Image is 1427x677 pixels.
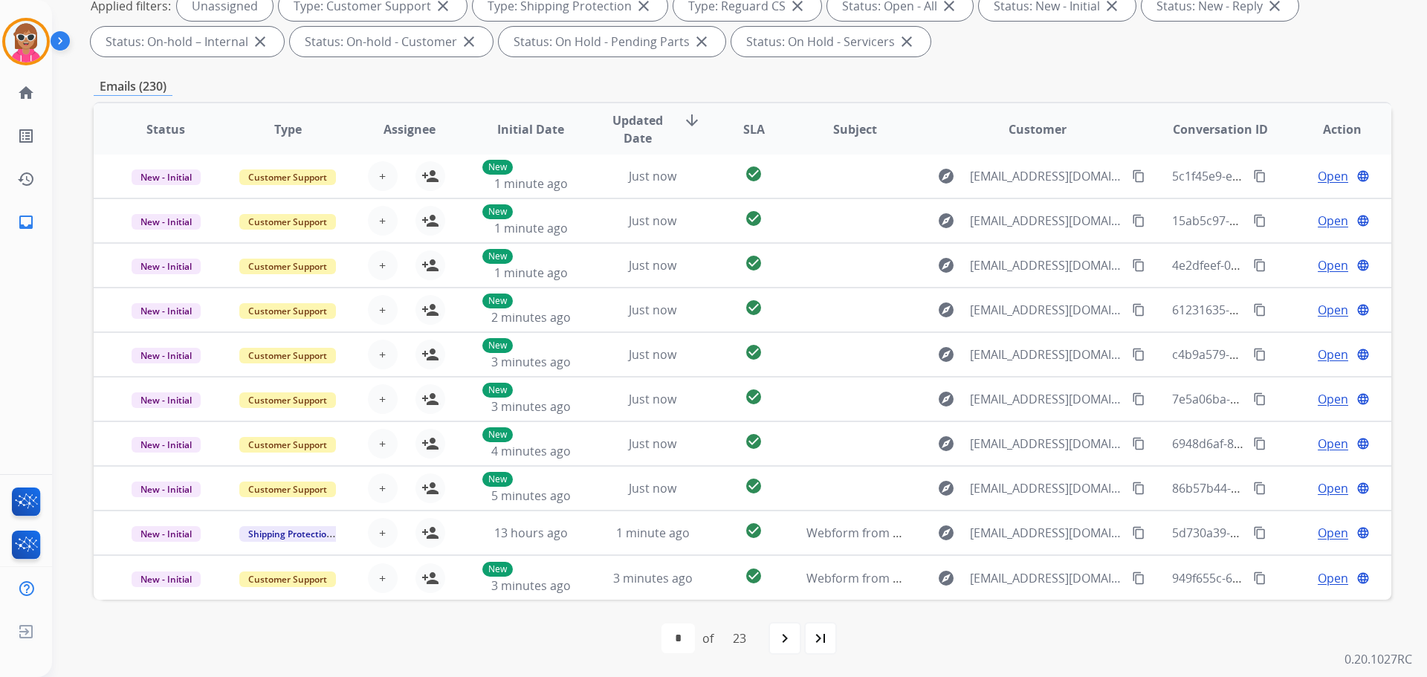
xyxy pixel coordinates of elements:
div: of [702,629,713,647]
mat-icon: language [1356,259,1370,272]
span: [EMAIL_ADDRESS][DOMAIN_NAME] [970,390,1123,408]
mat-icon: content_copy [1253,437,1266,450]
span: Open [1318,390,1348,408]
span: Customer Support [239,169,336,185]
mat-icon: list_alt [17,127,35,145]
mat-icon: content_copy [1253,526,1266,540]
span: Conversation ID [1173,120,1268,138]
span: 5 minutes ago [491,487,571,504]
mat-icon: explore [937,390,955,408]
mat-icon: content_copy [1132,259,1145,272]
span: 13 hours ago [494,525,568,541]
span: 6948d6af-8b3d-4778-a7b4-8ecf73c3a5da [1172,435,1397,452]
mat-icon: language [1356,526,1370,540]
p: New [482,472,513,487]
span: 7e5a06ba-a493-4b20-9f90-8dc116cf8959 [1172,391,1396,407]
mat-icon: check_circle [745,433,763,450]
mat-icon: content_copy [1253,169,1266,183]
span: Customer Support [239,571,336,587]
span: Customer Support [239,303,336,319]
mat-icon: language [1356,214,1370,227]
span: New - Initial [132,526,201,542]
span: [EMAIL_ADDRESS][DOMAIN_NAME] [970,435,1123,453]
mat-icon: explore [937,212,955,230]
span: 1 minute ago [494,265,568,281]
mat-icon: check_circle [745,343,763,361]
span: + [379,435,386,453]
span: [EMAIL_ADDRESS][DOMAIN_NAME] [970,524,1123,542]
span: Webform from [EMAIL_ADDRESS][DOMAIN_NAME] on [DATE] [806,570,1143,586]
mat-icon: content_copy [1253,303,1266,317]
span: Just now [629,480,676,496]
span: 4e2dfeef-037a-40ae-bc22-99cd75434c1a [1172,257,1395,273]
p: 0.20.1027RC [1345,650,1412,668]
mat-icon: close [898,33,916,51]
mat-icon: explore [937,301,955,319]
span: Just now [629,302,676,318]
img: avatar [5,21,47,62]
mat-icon: content_copy [1253,348,1266,361]
div: Status: On-hold - Customer [290,27,493,56]
mat-icon: person_add [421,435,439,453]
mat-icon: language [1356,437,1370,450]
span: 949f655c-619c-48bf-a76d-9a5934f940f4 [1172,570,1389,586]
span: Updated Date [604,111,672,147]
span: New - Initial [132,482,201,497]
mat-icon: language [1356,392,1370,406]
span: Just now [629,391,676,407]
span: 5c1f45e9-e466-4eee-bcb7-5b2a60b249b4 [1172,168,1400,184]
button: + [368,384,398,414]
span: Just now [629,168,676,184]
p: New [482,160,513,175]
span: Open [1318,524,1348,542]
span: Just now [629,346,676,363]
mat-icon: explore [937,167,955,185]
span: Open [1318,301,1348,319]
mat-icon: last_page [812,629,829,647]
span: [EMAIL_ADDRESS][DOMAIN_NAME] [970,346,1123,363]
span: Open [1318,569,1348,587]
button: + [368,250,398,280]
p: New [482,294,513,308]
button: + [368,340,398,369]
mat-icon: explore [937,569,955,587]
div: Status: On Hold - Servicers [731,27,931,56]
span: 4 minutes ago [491,443,571,459]
span: [EMAIL_ADDRESS][DOMAIN_NAME] [970,301,1123,319]
span: Subject [833,120,877,138]
mat-icon: arrow_downward [683,111,701,129]
span: [EMAIL_ADDRESS][DOMAIN_NAME] [970,212,1123,230]
span: Customer Support [239,482,336,497]
span: 3 minutes ago [613,570,693,586]
th: Action [1269,103,1391,155]
span: New - Initial [132,571,201,587]
span: New - Initial [132,169,201,185]
span: Status [146,120,185,138]
mat-icon: person_add [421,212,439,230]
span: Just now [629,213,676,229]
div: Status: On-hold – Internal [91,27,284,56]
div: Status: On Hold - Pending Parts [499,27,725,56]
mat-icon: close [251,33,269,51]
span: Open [1318,479,1348,497]
mat-icon: content_copy [1132,571,1145,585]
mat-icon: explore [937,479,955,497]
mat-icon: explore [937,346,955,363]
mat-icon: person_add [421,569,439,587]
mat-icon: content_copy [1253,392,1266,406]
span: New - Initial [132,392,201,408]
mat-icon: content_copy [1132,169,1145,183]
span: 3 minutes ago [491,398,571,415]
span: Open [1318,346,1348,363]
p: New [482,249,513,264]
span: + [379,167,386,185]
mat-icon: person_add [421,167,439,185]
mat-icon: content_copy [1253,571,1266,585]
span: New - Initial [132,259,201,274]
button: + [368,161,398,191]
mat-icon: explore [937,524,955,542]
mat-icon: person_add [421,524,439,542]
mat-icon: close [693,33,711,51]
div: 23 [721,623,758,653]
p: New [482,427,513,442]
